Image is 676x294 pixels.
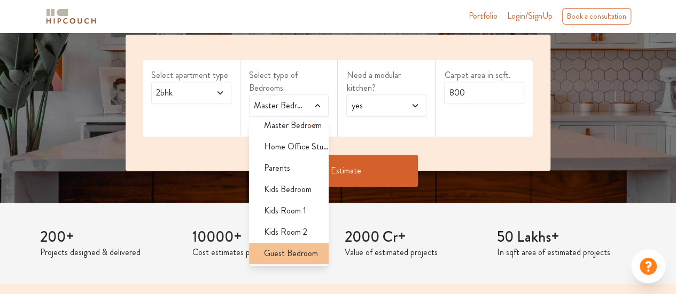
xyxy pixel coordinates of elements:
button: Get Estimate [258,155,418,187]
p: Projects designed & delivered [40,246,180,259]
p: Value of estimated projects [345,246,484,259]
p: Cost estimates provided [192,246,332,259]
span: Guest Bedroom [264,247,318,260]
div: select 1 more room(s) [249,117,329,128]
label: Need a modular kitchen? [346,69,426,94]
label: Select type of Bedrooms [249,69,329,94]
span: Master Bedroom [252,99,305,112]
div: Book a consultation [562,8,631,25]
p: In sqft area of estimated projects [497,246,636,259]
h3: 50 Lakhs+ [497,228,636,247]
label: Carpet area in sqft. [444,69,524,82]
span: Login/SignUp [507,10,553,22]
span: Parents [264,162,290,174]
span: 2bhk [154,86,207,99]
h3: 200+ [40,228,180,247]
span: logo-horizontal.svg [44,4,98,28]
span: Kids Room 2 [264,226,307,239]
span: Kids Bedroom [264,183,312,196]
span: Home Office Study [264,140,329,153]
input: Enter area sqft [444,82,524,104]
a: Portfolio [469,10,498,22]
span: Kids Room 1 [264,204,306,217]
h3: 2000 Cr+ [345,228,484,247]
span: yes [349,99,402,112]
h3: 10000+ [192,228,332,247]
span: Master Bedroom [264,119,322,132]
label: Select apartment type [151,69,231,82]
img: logo-horizontal.svg [44,7,98,26]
